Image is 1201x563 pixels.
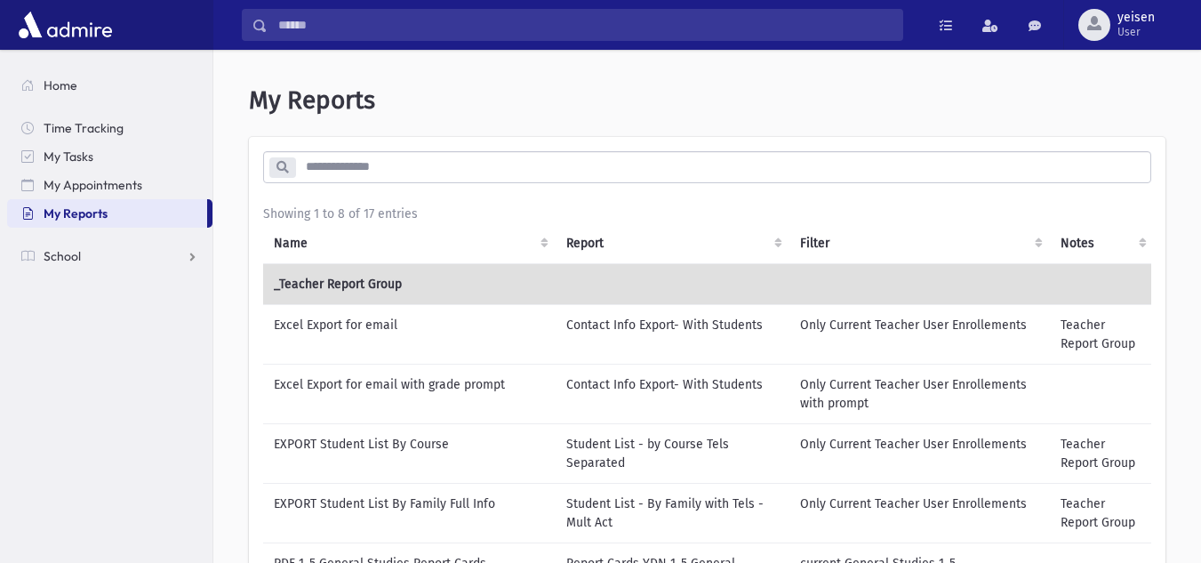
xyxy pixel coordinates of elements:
[263,223,556,264] th: Name: activate to sort column ascending
[1050,483,1154,543] td: Teacher Report Group
[44,177,142,193] span: My Appointments
[263,205,1151,223] div: Showing 1 to 8 of 17 entries
[556,364,789,423] td: Contact Info Export- With Students
[7,114,212,142] a: Time Tracking
[263,423,556,483] td: EXPORT Student List By Course
[268,9,902,41] input: Search
[789,423,1050,483] td: Only Current Teacher User Enrollements
[7,199,207,228] a: My Reports
[249,85,375,115] span: My Reports
[789,223,1050,264] th: Filter : activate to sort column ascending
[7,171,212,199] a: My Appointments
[789,304,1050,364] td: Only Current Teacher User Enrollements
[14,7,116,43] img: AdmirePro
[1050,304,1154,364] td: Teacher Report Group
[44,248,81,264] span: School
[44,77,77,93] span: Home
[1117,11,1155,25] span: yeisen
[7,242,212,270] a: School
[789,483,1050,543] td: Only Current Teacher User Enrollements
[263,304,556,364] td: Excel Export for email
[1050,223,1154,264] th: Notes : activate to sort column ascending
[556,423,789,483] td: Student List - by Course Tels Separated
[556,223,789,264] th: Report: activate to sort column ascending
[7,71,212,100] a: Home
[44,120,124,136] span: Time Tracking
[556,304,789,364] td: Contact Info Export- With Students
[556,483,789,543] td: Student List - By Family with Tels - Mult Act
[44,149,93,165] span: My Tasks
[263,483,556,543] td: EXPORT Student List By Family Full Info
[1117,25,1155,39] span: User
[44,205,108,221] span: My Reports
[263,364,556,423] td: Excel Export for email with grade prompt
[263,263,1154,304] td: _Teacher Report Group
[7,142,212,171] a: My Tasks
[1050,423,1154,483] td: Teacher Report Group
[789,364,1050,423] td: Only Current Teacher User Enrollements with prompt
